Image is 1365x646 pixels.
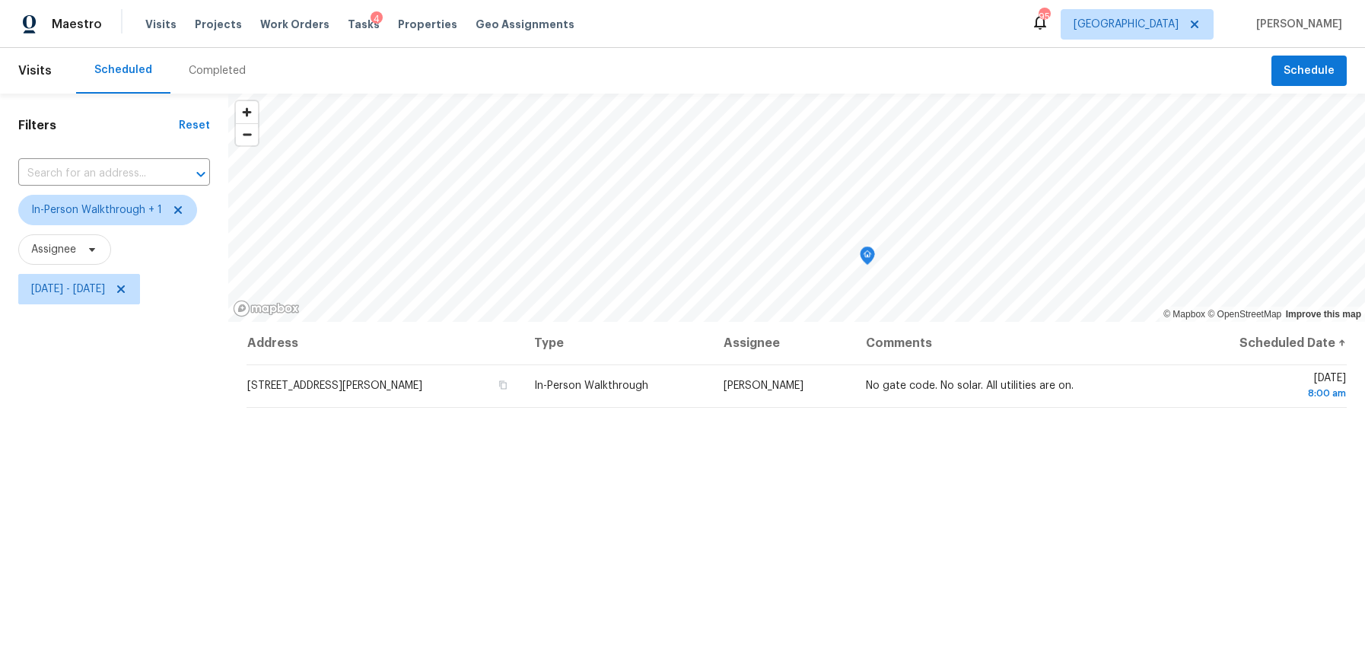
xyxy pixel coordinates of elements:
span: [DATE] - [DATE] [31,282,105,297]
span: [STREET_ADDRESS][PERSON_NAME] [247,380,422,391]
span: Projects [195,17,242,32]
div: 8:00 am [1196,386,1346,401]
div: Completed [189,63,246,78]
span: Visits [18,54,52,88]
span: [GEOGRAPHIC_DATA] [1074,17,1179,32]
span: Work Orders [260,17,329,32]
th: Scheduled Date ↑ [1184,322,1347,364]
input: Search for an address... [18,162,167,186]
div: 4 [371,11,383,27]
span: Maestro [52,17,102,32]
span: Zoom out [236,124,258,145]
span: Schedule [1284,62,1335,81]
th: Assignee [711,322,854,364]
button: Copy Address [496,378,510,392]
span: [PERSON_NAME] [1250,17,1342,32]
button: Zoom in [236,101,258,123]
button: Open [190,164,212,185]
a: Improve this map [1286,309,1361,320]
th: Address [247,322,522,364]
span: Properties [398,17,457,32]
span: In-Person Walkthrough [534,380,648,391]
span: Tasks [348,19,380,30]
button: Schedule [1271,56,1347,87]
a: Mapbox homepage [233,300,300,317]
canvas: Map [228,94,1365,322]
div: Scheduled [94,62,152,78]
a: OpenStreetMap [1207,309,1281,320]
div: Map marker [860,247,875,270]
span: [PERSON_NAME] [724,380,803,391]
th: Comments [854,322,1184,364]
span: In-Person Walkthrough + 1 [31,202,162,218]
span: Geo Assignments [476,17,574,32]
span: Assignee [31,242,76,257]
h1: Filters [18,118,179,133]
th: Type [522,322,711,364]
div: Reset [179,118,210,133]
span: Visits [145,17,177,32]
div: 95 [1039,9,1049,24]
span: [DATE] [1196,373,1346,401]
span: No gate code. No solar. All utilities are on. [866,380,1074,391]
button: Zoom out [236,123,258,145]
a: Mapbox [1163,309,1205,320]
